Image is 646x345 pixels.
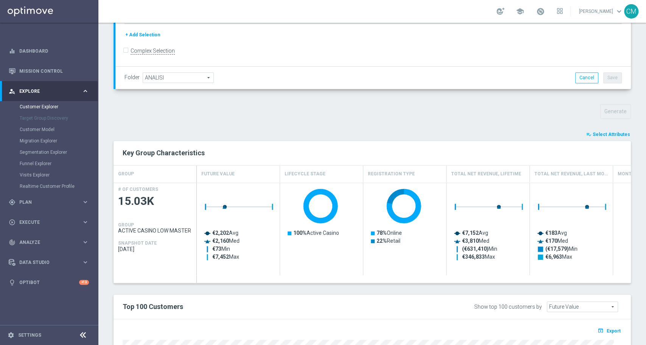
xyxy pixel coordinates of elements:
tspan: €183 [545,230,557,236]
tspan: (€17,579) [545,246,569,252]
label: Folder [125,74,140,81]
div: Press SPACE to select this row. [114,183,197,275]
text: Active Casino [293,230,339,236]
button: playlist_add_check Select Attributes [585,130,631,139]
a: [PERSON_NAME]keyboard_arrow_down [578,6,624,17]
span: ACTIVE CASINO LOW MASTER [118,228,192,234]
div: Realtime Customer Profile [20,181,98,192]
i: person_search [9,88,16,95]
tspan: 22% [377,238,387,244]
text: Retail [377,238,400,244]
tspan: €346,833 [462,254,485,260]
button: open_in_browser Export [596,326,622,336]
i: keyboard_arrow_right [82,259,89,266]
span: Export [607,328,621,334]
i: keyboard_arrow_right [82,219,89,226]
div: Execute [9,219,82,226]
h2: Key Group Characteristics [123,148,622,158]
a: Segmentation Explorer [20,149,79,155]
tspan: 78% [377,230,387,236]
text: Med [212,238,240,244]
i: track_changes [9,239,16,246]
button: lightbulb Optibot +10 [8,279,89,286]
text: Min [462,246,497,252]
div: Plan [9,199,82,206]
a: Customer Model [20,126,79,133]
div: Analyze [9,239,82,246]
div: Optibot [9,272,89,292]
tspan: 100% [293,230,307,236]
h4: Registration Type [368,167,415,181]
a: Optibot [19,272,79,292]
label: Complex Selection [131,47,175,55]
div: Segmentation Explorer [20,147,98,158]
tspan: €3,810 [462,238,479,244]
a: Visits Explorer [20,172,79,178]
i: keyboard_arrow_right [82,239,89,246]
span: Analyze [19,240,82,245]
text: Med [545,238,568,244]
div: Funnel Explorer [20,158,98,169]
span: Data Studio [19,260,82,265]
button: Data Studio keyboard_arrow_right [8,259,89,265]
text: Max [212,254,239,260]
i: keyboard_arrow_right [82,198,89,206]
span: Plan [19,200,82,205]
text: Avg [545,230,567,236]
text: Min [545,246,578,252]
text: Max [462,254,495,260]
div: CM [624,4,638,19]
div: +10 [79,280,89,285]
h4: Total Net Revenue, Last Month [534,167,608,181]
text: Online [377,230,402,236]
tspan: €2,202 [212,230,229,236]
a: Funnel Explorer [20,161,79,167]
i: lightbulb [9,279,16,286]
tspan: €7,152 [462,230,479,236]
i: settings [8,332,14,339]
button: play_circle_outline Execute keyboard_arrow_right [8,219,89,225]
button: + Add Selection [125,31,161,39]
i: open_in_browser [598,328,606,334]
div: Explore [9,88,82,95]
div: Dashboard [9,41,89,61]
h4: GROUP [118,167,134,181]
span: Execute [19,220,82,225]
span: school [516,7,524,16]
span: Select Attributes [593,132,630,137]
text: Max [545,254,572,260]
div: Visits Explorer [20,169,98,181]
i: play_circle_outline [9,219,16,226]
tspan: €7,452 [212,254,229,260]
h4: Future Value [201,167,235,181]
tspan: €2,160 [212,238,229,244]
div: equalizer Dashboard [8,48,89,54]
button: person_search Explore keyboard_arrow_right [8,88,89,94]
text: Avg [462,230,488,236]
tspan: €73 [212,246,221,252]
i: equalizer [9,48,16,55]
h4: Total Net Revenue, Lifetime [451,167,521,181]
div: Migration Explorer [20,135,98,147]
i: gps_fixed [9,199,16,206]
text: Avg [212,230,238,236]
button: gps_fixed Plan keyboard_arrow_right [8,199,89,205]
tspan: (€631,410) [462,246,489,252]
div: Target Group Discovery [20,112,98,124]
a: Mission Control [19,61,89,81]
i: playlist_add_check [586,132,592,137]
div: Show top 100 customers by [474,304,542,310]
button: Mission Control [8,68,89,74]
h4: GROUP [118,222,134,228]
text: Med [462,238,489,244]
h4: # OF CUSTOMERS [118,187,158,192]
h4: SNAPSHOT DATE [118,240,157,246]
div: track_changes Analyze keyboard_arrow_right [8,239,89,245]
tspan: €6,963 [545,254,562,260]
button: Cancel [575,72,598,83]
